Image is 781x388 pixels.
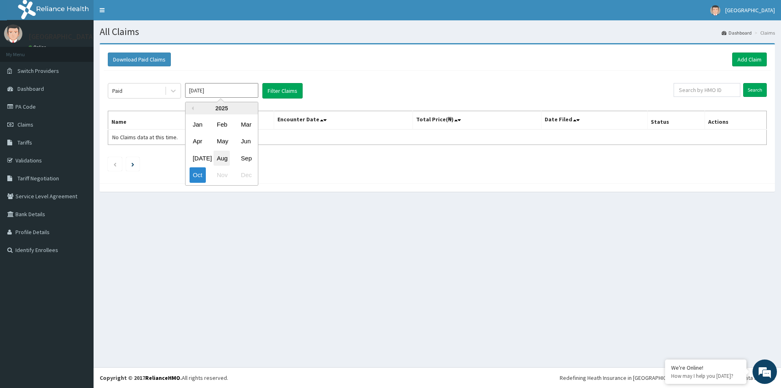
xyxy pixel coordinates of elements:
input: Select Month and Year [185,83,258,98]
strong: Copyright © 2017 . [100,374,182,381]
div: Choose August 2025 [214,151,230,166]
th: Name [108,111,274,130]
a: Dashboard [722,29,752,36]
div: Paid [112,87,122,95]
div: Choose May 2025 [214,134,230,149]
h1: All Claims [100,26,775,37]
div: Choose July 2025 [190,151,206,166]
div: Redefining Heath Insurance in [GEOGRAPHIC_DATA] using Telemedicine and Data Science! [560,374,775,382]
p: [GEOGRAPHIC_DATA] [28,33,96,40]
button: Previous Year [190,106,194,110]
a: Add Claim [732,53,767,66]
span: Tariff Negotiation [17,175,59,182]
span: Dashboard [17,85,44,92]
button: Download Paid Claims [108,53,171,66]
span: No Claims data at this time. [112,134,178,141]
footer: All rights reserved. [94,367,781,388]
div: Choose October 2025 [190,168,206,183]
p: How may I help you today? [671,373,740,379]
span: Claims [17,121,33,128]
a: Next page [131,160,134,168]
div: Choose April 2025 [190,134,206,149]
div: Choose January 2025 [190,117,206,132]
input: Search by HMO ID [674,83,740,97]
a: Online [28,44,48,50]
th: Status [647,111,705,130]
th: Total Price(₦) [412,111,541,130]
span: Switch Providers [17,67,59,75]
div: Choose March 2025 [238,117,254,132]
span: Tariffs [17,139,32,146]
button: Filter Claims [262,83,303,99]
li: Claims [753,29,775,36]
th: Date Filed [541,111,647,130]
span: [GEOGRAPHIC_DATA] [725,7,775,14]
div: Choose February 2025 [214,117,230,132]
div: Choose June 2025 [238,134,254,149]
th: Actions [705,111,766,130]
div: We're Online! [671,364,740,371]
div: month 2025-10 [185,116,258,184]
input: Search [743,83,767,97]
a: RelianceHMO [145,374,180,381]
a: Previous page [113,160,117,168]
img: User Image [710,5,720,15]
img: User Image [4,24,22,43]
div: Choose September 2025 [238,151,254,166]
div: 2025 [185,102,258,114]
th: Encounter Date [274,111,412,130]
